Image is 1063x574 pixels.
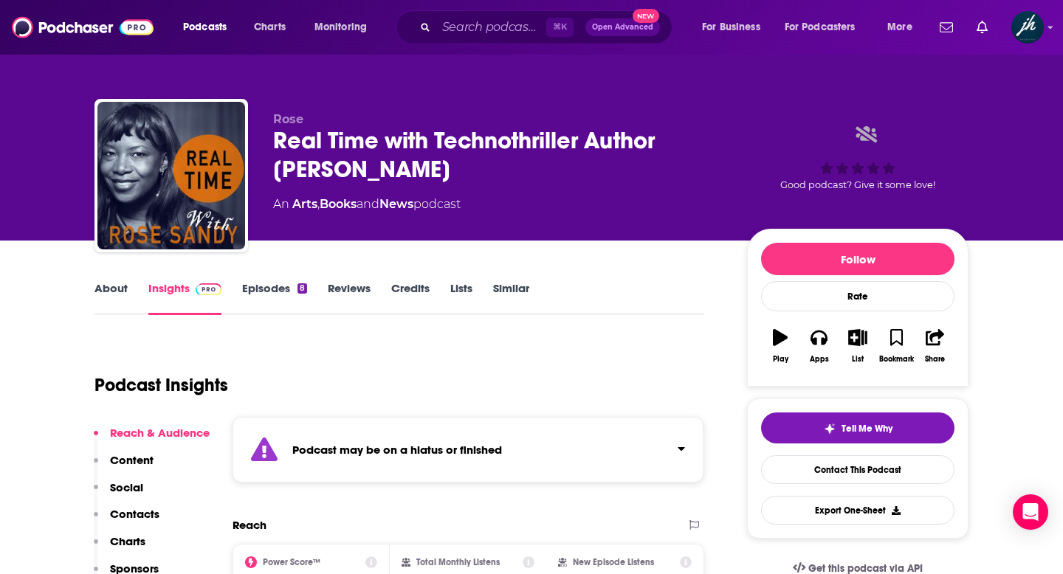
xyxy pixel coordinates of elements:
[799,319,838,373] button: Apps
[242,281,307,315] a: Episodes8
[416,557,500,567] h2: Total Monthly Listens
[196,283,221,295] img: Podchaser Pro
[357,197,379,211] span: and
[94,480,143,508] button: Social
[148,281,221,315] a: InsightsPodchaser Pro
[410,10,687,44] div: Search podcasts, credits, & more...
[1013,494,1048,530] div: Open Intercom Messenger
[320,197,357,211] a: Books
[585,18,660,36] button: Open AdvancedNew
[254,17,286,38] span: Charts
[110,426,210,440] p: Reach & Audience
[110,534,145,548] p: Charts
[692,15,779,39] button: open menu
[877,319,915,373] button: Bookmark
[761,281,954,311] div: Rate
[94,281,128,315] a: About
[785,17,856,38] span: For Podcasters
[879,355,914,364] div: Bookmark
[110,507,159,521] p: Contacts
[546,18,574,37] span: ⌘ K
[233,518,266,532] h2: Reach
[824,423,836,435] img: tell me why sparkle
[244,15,295,39] a: Charts
[94,426,210,453] button: Reach & Audience
[263,557,320,567] h2: Power Score™
[925,355,945,364] div: Share
[436,15,546,39] input: Search podcasts, credits, & more...
[773,355,788,364] div: Play
[97,102,245,249] img: Real Time with Technothriller Author Rose Sandy
[761,496,954,525] button: Export One-Sheet
[852,355,864,364] div: List
[810,355,829,364] div: Apps
[94,507,159,534] button: Contacts
[775,15,877,39] button: open menu
[1011,11,1044,44] img: User Profile
[12,13,154,41] img: Podchaser - Follow, Share and Rate Podcasts
[842,423,892,435] span: Tell Me Why
[450,281,472,315] a: Lists
[592,24,653,31] span: Open Advanced
[934,15,959,40] a: Show notifications dropdown
[916,319,954,373] button: Share
[297,283,307,294] div: 8
[273,112,303,126] span: Rose
[110,453,154,467] p: Content
[233,417,703,483] section: Click to expand status details
[747,112,969,204] div: Good podcast? Give it some love!
[877,15,931,39] button: open menu
[839,319,877,373] button: List
[94,534,145,561] button: Charts
[761,319,799,373] button: Play
[328,281,371,315] a: Reviews
[702,17,760,38] span: For Business
[1011,11,1044,44] span: Logged in as JHPublicRelations
[780,179,935,190] span: Good podcast? Give it some love!
[391,281,430,315] a: Credits
[573,557,654,567] h2: New Episode Listens
[304,15,386,39] button: open menu
[761,412,954,443] button: tell me why sparkleTell Me Why
[173,15,246,39] button: open menu
[379,197,413,211] a: News
[292,443,502,457] strong: Podcast may be on a hiatus or finished
[94,374,228,396] h1: Podcast Insights
[110,480,143,494] p: Social
[761,455,954,484] a: Contact This Podcast
[971,15,994,40] a: Show notifications dropdown
[94,453,154,480] button: Content
[292,197,317,211] a: Arts
[183,17,227,38] span: Podcasts
[633,9,659,23] span: New
[493,281,529,315] a: Similar
[1011,11,1044,44] button: Show profile menu
[887,17,912,38] span: More
[273,196,461,213] div: An podcast
[314,17,367,38] span: Monitoring
[317,197,320,211] span: ,
[761,243,954,275] button: Follow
